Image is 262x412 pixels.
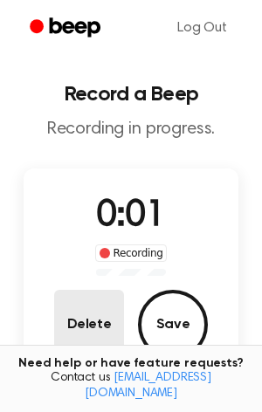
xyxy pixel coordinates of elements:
h1: Record a Beep [14,84,248,105]
p: Recording in progress. [14,119,248,141]
span: 0:01 [96,198,166,235]
a: Beep [17,11,116,45]
div: Recording [95,244,168,262]
a: Log Out [160,7,245,49]
button: Save Audio Record [138,290,208,360]
a: [EMAIL_ADDRESS][DOMAIN_NAME] [85,372,211,400]
span: Contact us [10,371,252,402]
button: Delete Audio Record [54,290,124,360]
